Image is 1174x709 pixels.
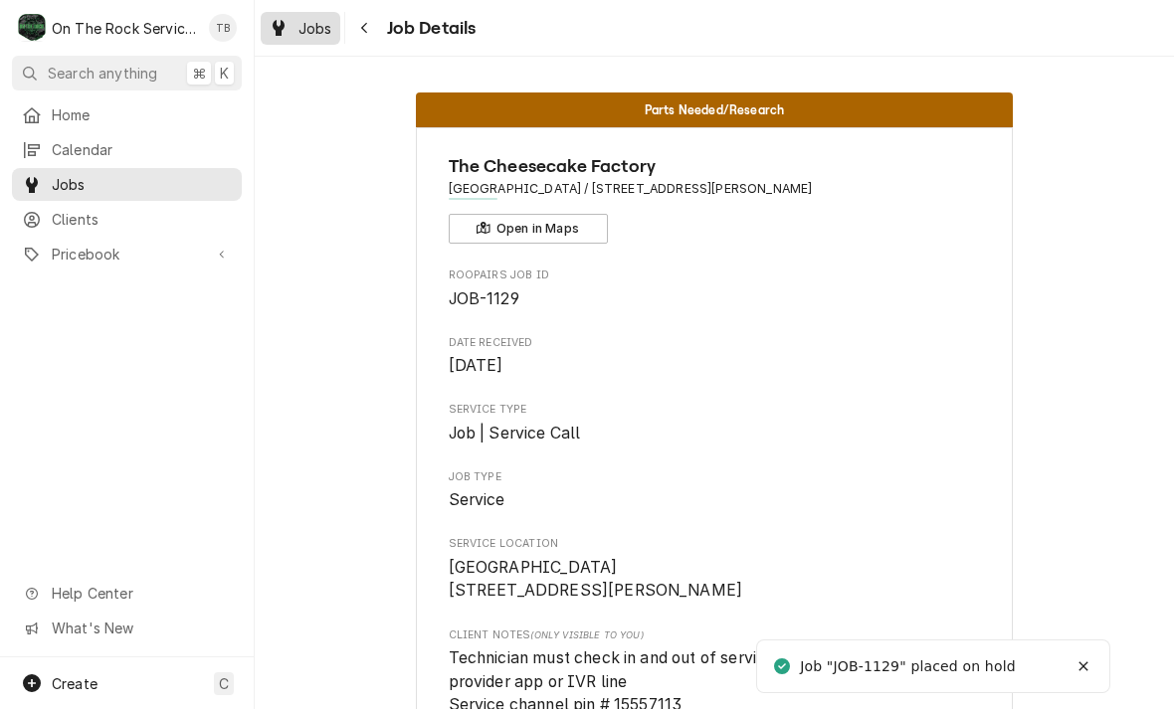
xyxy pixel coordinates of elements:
a: Go to Help Center [12,577,242,610]
span: [DATE] [449,356,503,375]
div: Date Received [449,335,981,378]
span: Roopairs Job ID [449,267,981,283]
span: Client Notes [449,627,981,643]
div: Status [416,92,1013,127]
span: ⌘ [192,63,206,84]
span: Home [52,104,232,125]
span: What's New [52,618,230,638]
div: Client Information [449,153,981,244]
div: Service Location [449,536,981,603]
a: Home [12,98,242,131]
a: Calendar [12,133,242,166]
div: Todd Brady's Avatar [209,14,237,42]
span: [GEOGRAPHIC_DATA] [STREET_ADDRESS][PERSON_NAME] [449,558,743,601]
span: (Only Visible to You) [530,629,643,640]
a: Go to What's New [12,612,242,644]
span: Jobs [52,174,232,195]
div: TB [209,14,237,42]
span: Help Center [52,583,230,604]
span: Search anything [48,63,157,84]
span: Service Location [449,536,981,552]
span: Address [449,180,981,198]
span: Job Details [381,15,477,42]
span: K [220,63,229,84]
span: JOB-1129 [449,289,519,308]
span: Service [449,490,505,509]
span: Create [52,675,98,692]
div: Service Type [449,402,981,444]
a: Go to Pricebook [12,238,242,270]
span: Job Type [449,488,981,512]
span: Date Received [449,354,981,378]
div: Roopairs Job ID [449,267,981,310]
a: Jobs [12,168,242,201]
a: Clients [12,203,242,236]
button: Open in Maps [449,214,608,244]
span: Parts Needed/Research [645,103,784,116]
div: On The Rock Services's Avatar [18,14,46,42]
button: Navigate back [349,12,381,44]
span: Clients [52,209,232,230]
span: Service Type [449,422,981,445]
div: Job "JOB-1129" placed on hold [800,656,1018,677]
div: On The Rock Services [52,18,198,39]
span: Service Location [449,556,981,603]
span: Calendar [52,139,232,160]
a: Jobs [261,12,340,45]
span: Pricebook [52,244,202,265]
span: Job Type [449,469,981,485]
span: Jobs [298,18,332,39]
span: Service Type [449,402,981,418]
span: Date Received [449,335,981,351]
div: O [18,14,46,42]
span: Roopairs Job ID [449,287,981,311]
span: Job | Service Call [449,424,581,443]
span: C [219,673,229,694]
button: Search anything⌘K [12,56,242,90]
div: Job Type [449,469,981,512]
span: Name [449,153,981,180]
